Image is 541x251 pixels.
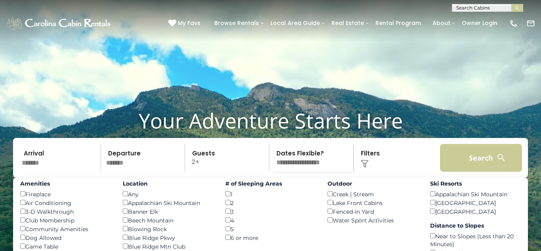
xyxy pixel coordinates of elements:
[123,233,213,242] div: Blue Ridge Pkwy
[328,17,368,29] a: Real Estate
[123,224,213,233] div: Blowing Rock
[123,242,213,251] div: Blue Ridge Mtn Club
[20,190,111,198] div: Fireplace
[371,17,425,29] a: Rental Program
[123,180,213,188] label: Location
[225,216,316,224] div: 4
[187,144,269,172] p: 2+
[20,180,111,188] label: Amenities
[430,190,521,198] div: Appalachian Ski Mountain
[328,190,418,198] div: Creek | Stream
[328,216,418,224] div: Water Sport Activities
[225,224,316,233] div: 5
[20,242,111,251] div: Game Table
[20,198,111,207] div: Air Conditioning
[225,180,316,188] label: # of Sleeping Areas
[509,19,518,28] img: phone-regular-white.png
[328,180,418,188] label: Outdoor
[430,198,521,207] div: [GEOGRAPHIC_DATA]
[225,198,316,207] div: 2
[20,207,111,216] div: 3-D Walkthrough
[225,190,316,198] div: 1
[458,17,501,29] a: Owner Login
[123,190,213,198] div: Any
[168,19,202,28] a: My Favs
[430,232,521,248] div: Near to Slopes (Less than 20 Minutes)
[430,180,521,188] label: Ski Resorts
[267,17,324,29] a: Local Area Guide
[178,19,200,27] span: My Favs
[20,224,111,233] div: Community Amenities
[6,108,535,133] h1: Your Adventure Starts Here
[123,207,213,216] div: Banner Elk
[328,207,418,216] div: Fenced-In Yard
[328,198,418,207] div: Lake Front Cabins
[496,153,506,163] img: search-regular-white.png
[429,17,454,29] a: About
[225,207,316,216] div: 3
[526,19,535,28] img: mail-regular-white.png
[361,160,369,168] img: filter--v1.png
[6,15,113,31] img: White-1-1-2.png
[430,207,521,216] div: [GEOGRAPHIC_DATA]
[440,144,522,172] button: Search
[123,198,213,207] div: Appalachian Ski Mountain
[20,233,111,242] div: Dog Allowed
[430,222,521,230] label: Distance to Slopes
[210,17,263,29] a: Browse Rentals
[20,216,111,224] div: Club Membership
[123,216,213,224] div: Beech Mountain
[225,233,316,242] div: 6 or more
